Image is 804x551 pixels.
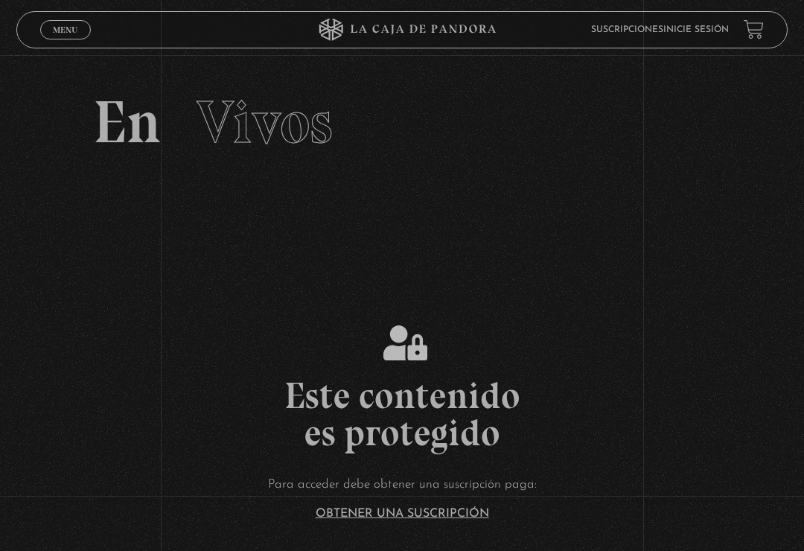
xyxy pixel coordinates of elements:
[93,92,710,152] h2: En
[197,86,333,158] span: Vivos
[744,19,764,39] a: View your shopping cart
[53,25,77,34] span: Menu
[48,38,83,48] span: Cerrar
[316,508,489,520] a: Obtener una suscripción
[591,25,663,34] a: Suscripciones
[663,25,729,34] a: Inicie sesión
